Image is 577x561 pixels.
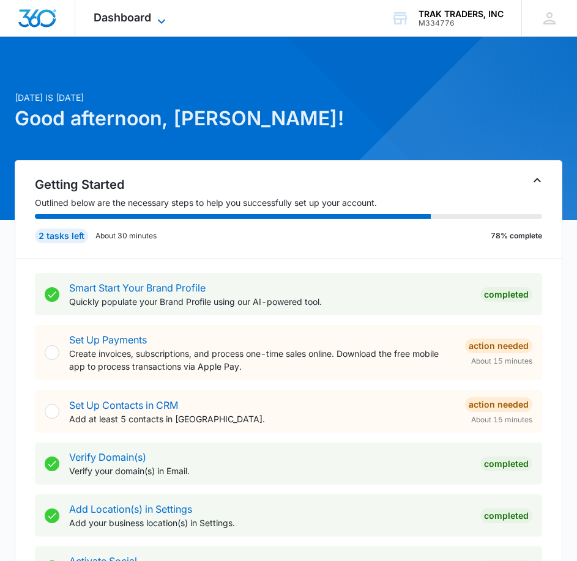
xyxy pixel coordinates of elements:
span: About 15 minutes [471,414,532,425]
p: Add your business location(s) in Settings. [69,516,471,529]
p: About 30 minutes [95,230,157,241]
div: Completed [480,287,532,302]
div: Action Needed [465,339,532,353]
p: Add at least 5 contacts in [GEOGRAPHIC_DATA]. [69,413,456,425]
div: account id [419,19,504,28]
a: Set Up Contacts in CRM [69,399,178,411]
span: Dashboard [94,11,151,24]
div: Action Needed [465,397,532,412]
button: Toggle Collapse [530,173,545,188]
div: Completed [480,457,532,471]
p: Outlined below are the necessary steps to help you successfully set up your account. [35,196,543,209]
div: 2 tasks left [35,229,88,243]
h1: Good afternoon, [PERSON_NAME]! [15,104,563,133]
a: Set Up Payments [69,334,147,346]
div: account name [419,9,504,19]
p: Create invoices, subscriptions, and process one-time sales online. Download the free mobile app t... [69,347,456,373]
span: About 15 minutes [471,356,532,367]
p: Quickly populate your Brand Profile using our AI-powered tool. [69,295,471,308]
a: Add Location(s) in Settings [69,503,192,515]
p: [DATE] is [DATE] [15,91,563,104]
p: Verify your domain(s) in Email. [69,464,471,477]
div: Completed [480,508,532,523]
a: Verify Domain(s) [69,451,146,463]
p: 78% complete [491,230,542,241]
a: Smart Start Your Brand Profile [69,282,206,294]
h2: Getting Started [35,175,543,194]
